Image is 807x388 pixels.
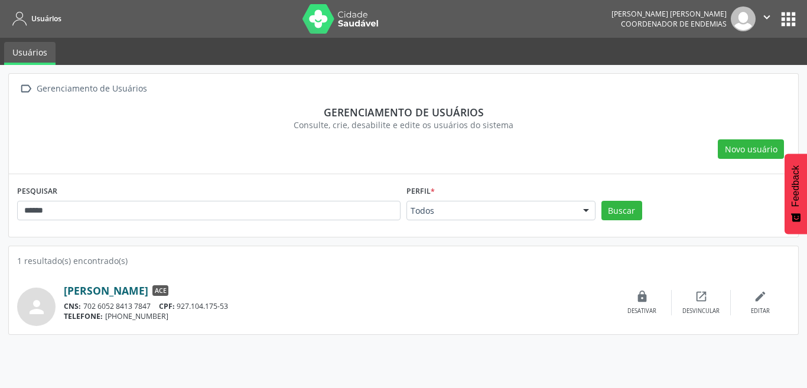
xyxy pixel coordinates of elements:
[411,205,571,217] span: Todos
[790,165,801,207] span: Feedback
[601,201,642,221] button: Buscar
[25,119,782,131] div: Consulte, crie, desabilite e edite os usuários do sistema
[731,6,756,31] img: img
[621,19,727,29] span: Coordenador de Endemias
[152,285,168,296] span: ACE
[751,307,770,315] div: Editar
[785,154,807,234] button: Feedback - Mostrar pesquisa
[17,182,57,201] label: PESQUISAR
[64,301,613,311] div: 702 6052 8413 7847 927.104.175-53
[17,80,34,97] i: 
[760,11,773,24] i: 
[8,9,61,28] a: Usuários
[159,301,175,311] span: CPF:
[756,6,778,31] button: 
[725,143,777,155] span: Novo usuário
[754,290,767,303] i: edit
[64,311,613,321] div: [PHONE_NUMBER]
[406,182,435,201] label: Perfil
[34,80,149,97] div: Gerenciamento de Usuários
[64,284,148,297] a: [PERSON_NAME]
[17,80,149,97] a:  Gerenciamento de Usuários
[611,9,727,19] div: [PERSON_NAME] [PERSON_NAME]
[17,255,790,267] div: 1 resultado(s) encontrado(s)
[31,14,61,24] span: Usuários
[64,311,103,321] span: TELEFONE:
[4,42,56,65] a: Usuários
[64,301,81,311] span: CNS:
[682,307,720,315] div: Desvincular
[627,307,656,315] div: Desativar
[695,290,708,303] i: open_in_new
[26,296,47,318] i: person
[718,139,784,159] button: Novo usuário
[636,290,649,303] i: lock
[25,106,782,119] div: Gerenciamento de usuários
[778,9,799,30] button: apps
